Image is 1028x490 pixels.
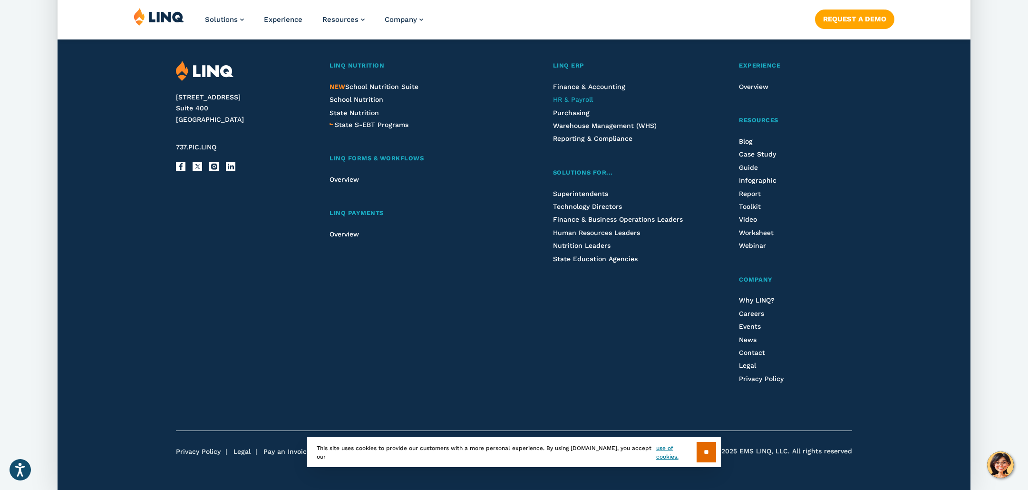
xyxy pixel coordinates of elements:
button: Hello, have a question? Let’s chat. [987,451,1014,478]
nav: Primary Navigation [205,8,423,39]
a: Finance & Accounting [553,83,625,90]
a: State Education Agencies [553,255,638,263]
a: NEWSchool Nutrition Suite [330,83,418,90]
a: use of cookies. [656,444,697,461]
a: Why LINQ? [739,296,775,304]
a: Webinar [739,242,766,249]
a: Overview [330,176,359,183]
address: [STREET_ADDRESS] Suite 400 [GEOGRAPHIC_DATA] [176,92,307,126]
a: Facebook [176,162,185,171]
a: Overview [330,230,359,238]
span: LINQ Forms & Workflows [330,155,424,162]
a: LinkedIn [226,162,235,171]
a: Toolkit [739,203,761,210]
div: This site uses cookies to provide our customers with a more personal experience. By using [DOMAIN... [307,437,721,467]
span: Video [739,216,757,223]
a: Human Resources Leaders [553,229,640,236]
a: LINQ Payments [330,208,503,218]
a: Instagram [209,162,219,171]
span: LINQ ERP [553,62,584,69]
a: Warehouse Management (WHS) [553,122,657,129]
span: Company [739,276,773,283]
span: 737.PIC.LINQ [176,143,216,151]
a: School Nutrition [330,96,383,103]
a: News [739,336,756,343]
a: Request a Demo [815,10,894,29]
span: ©2025 EMS LINQ, LLC. All rights reserved [716,447,852,456]
a: Pay an Invoice [263,448,310,455]
span: Experience [739,62,780,69]
a: X [193,162,202,171]
span: Reporting & Compliance [553,135,632,142]
a: Finance & Business Operations Leaders [553,216,683,223]
a: Superintendents [553,190,608,197]
a: Case Study [739,150,776,158]
a: Experience [264,15,302,24]
span: Company [385,15,417,24]
span: NEW [330,83,345,90]
a: Company [385,15,423,24]
nav: Button Navigation [815,8,894,29]
span: LINQ Payments [330,209,384,216]
a: Worksheet [739,229,774,236]
img: LINQ | K‑12 Software [176,61,233,81]
a: Legal [739,362,756,369]
a: Technology Directors [553,203,622,210]
a: HR & Payroll [553,96,593,103]
a: Solutions [205,15,244,24]
span: Solutions [205,15,238,24]
a: Guide [739,164,758,171]
a: Overview [739,83,768,90]
a: Purchasing [553,109,590,117]
a: State Nutrition [330,109,379,117]
a: Privacy Policy [739,375,784,382]
a: LINQ Forms & Workflows [330,154,503,164]
a: Privacy Policy [176,448,221,455]
a: Resources [739,116,852,126]
a: Infographic [739,176,776,184]
a: LINQ Nutrition [330,61,503,71]
span: LINQ Nutrition [330,62,384,69]
a: Report [739,190,761,197]
span: Nutrition Leaders [553,242,611,249]
span: State S-EBT Programs [335,121,408,128]
span: Resources [739,117,778,124]
a: Events [739,323,761,330]
a: LINQ ERP [553,61,689,71]
a: Blog [739,137,753,145]
a: State S-EBT Programs [335,119,408,130]
img: LINQ | K‑12 Software [134,8,184,26]
a: Contact [739,349,765,356]
a: Legal [233,448,251,455]
a: Careers [739,310,764,317]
